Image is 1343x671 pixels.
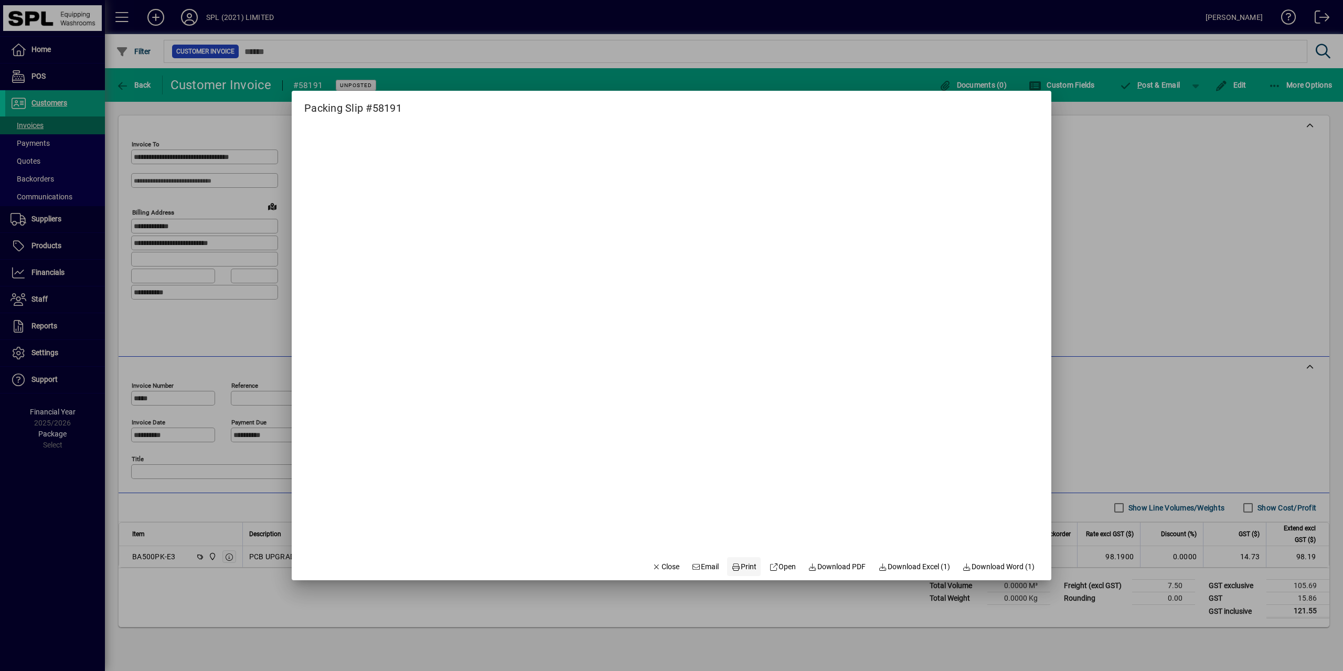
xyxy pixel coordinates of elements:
[958,557,1039,576] button: Download Word (1)
[878,561,950,572] span: Download Excel (1)
[692,561,719,572] span: Email
[292,91,414,116] h2: Packing Slip #58191
[648,557,684,576] button: Close
[652,561,679,572] span: Close
[874,557,954,576] button: Download Excel (1)
[769,561,796,572] span: Open
[804,557,870,576] a: Download PDF
[765,557,800,576] a: Open
[731,561,756,572] span: Print
[727,557,761,576] button: Print
[808,561,866,572] span: Download PDF
[688,557,723,576] button: Email
[963,561,1035,572] span: Download Word (1)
